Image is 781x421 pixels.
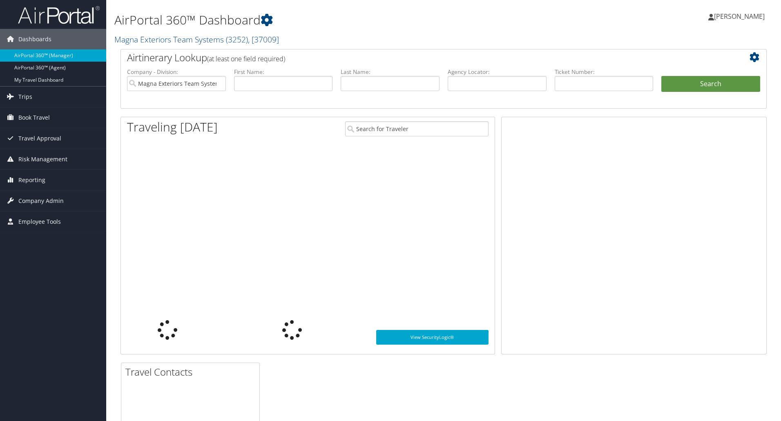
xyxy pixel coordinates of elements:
[226,34,248,45] span: ( 3252 )
[341,68,440,76] label: Last Name:
[448,68,547,76] label: Agency Locator:
[248,34,279,45] span: , [ 37009 ]
[18,191,64,211] span: Company Admin
[661,76,760,92] button: Search
[207,54,285,63] span: (at least one field required)
[125,365,259,379] h2: Travel Contacts
[18,212,61,232] span: Employee Tools
[555,68,654,76] label: Ticket Number:
[18,149,67,169] span: Risk Management
[18,170,45,190] span: Reporting
[114,34,279,45] a: Magna Exteriors Team Systems
[714,12,765,21] span: [PERSON_NAME]
[114,11,553,29] h1: AirPortal 360™ Dashboard
[234,68,333,76] label: First Name:
[18,128,61,149] span: Travel Approval
[127,118,218,136] h1: Traveling [DATE]
[18,107,50,128] span: Book Travel
[18,29,51,49] span: Dashboards
[376,330,489,345] a: View SecurityLogic®
[18,87,32,107] span: Trips
[708,4,773,29] a: [PERSON_NAME]
[345,121,489,136] input: Search for Traveler
[18,5,100,25] img: airportal-logo.png
[127,51,706,65] h2: Airtinerary Lookup
[127,68,226,76] label: Company - Division:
